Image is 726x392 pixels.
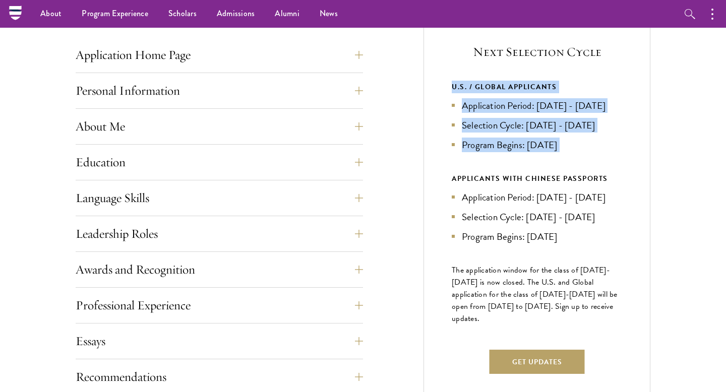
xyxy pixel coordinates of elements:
[76,186,363,210] button: Language Skills
[452,264,618,324] span: The application window for the class of [DATE]-[DATE] is now closed. The U.S. and Global applicat...
[76,293,363,317] button: Professional Experience
[76,257,363,282] button: Awards and Recognition
[452,210,622,224] li: Selection Cycle: [DATE] - [DATE]
[76,43,363,67] button: Application Home Page
[76,222,363,246] button: Leadership Roles
[452,43,622,60] h5: Next Selection Cycle
[76,79,363,103] button: Personal Information
[452,190,622,205] li: Application Period: [DATE] - [DATE]
[76,365,363,389] button: Recommendations
[452,81,622,93] div: U.S. / GLOBAL APPLICANTS
[452,98,622,113] li: Application Period: [DATE] - [DATE]
[76,150,363,174] button: Education
[490,350,585,374] button: Get Updates
[76,329,363,353] button: Essays
[452,138,622,152] li: Program Begins: [DATE]
[452,118,622,133] li: Selection Cycle: [DATE] - [DATE]
[452,229,622,244] li: Program Begins: [DATE]
[76,114,363,139] button: About Me
[452,172,622,185] div: APPLICANTS WITH CHINESE PASSPORTS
